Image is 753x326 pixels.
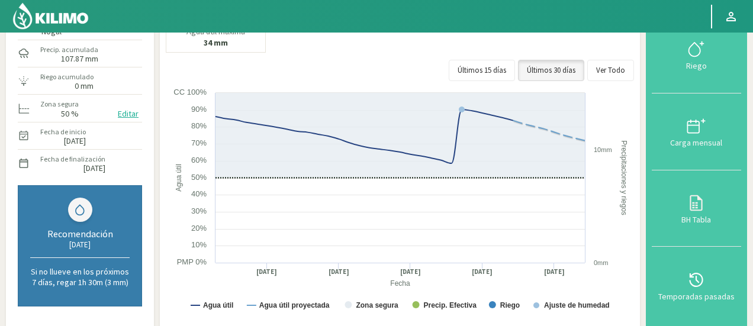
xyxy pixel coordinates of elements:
button: Temporadas pasadas [652,247,741,324]
label: [DATE] [64,137,86,145]
button: Carga mensual [652,93,741,170]
label: Fecha de inicio [40,127,86,137]
label: Nogal [40,28,62,35]
text: 30% [191,206,207,215]
p: Si no llueve en los próximos 7 días, regar 1h 30m (3 mm) [30,266,130,288]
text: 10% [191,240,207,249]
text: Riego [500,301,520,309]
div: Riego [655,62,738,70]
text: [DATE] [472,267,493,276]
text: 40% [191,189,207,198]
button: Últimos 15 días [449,60,515,81]
b: 34 mm [204,37,228,48]
label: Precip. acumulada [40,44,98,55]
text: 60% [191,156,207,164]
text: [DATE] [256,267,277,276]
text: CC 100% [173,88,207,96]
button: BH Tabla [652,170,741,247]
button: Riego [652,17,741,93]
text: 10mm [594,146,612,153]
label: Riego acumulado [40,72,94,82]
text: Zona segura [356,301,398,309]
p: Agua útil máxima [186,27,245,36]
img: Kilimo [12,2,89,30]
text: Precip. Efectiva [424,301,477,309]
label: [DATE] [83,164,105,172]
label: 107.87 mm [61,55,98,63]
button: Editar [114,107,142,121]
text: Agua útil proyectada [259,301,330,309]
text: Ajuste de humedad [544,301,610,309]
label: Fecha de finalización [40,154,105,164]
div: Temporadas pasadas [655,292,738,301]
text: Fecha [390,279,410,288]
div: Carga mensual [655,138,738,147]
label: Zona segura [40,99,79,109]
text: 70% [191,138,207,147]
text: [DATE] [329,267,349,276]
text: PMP 0% [177,257,207,266]
button: Ver Todo [587,60,634,81]
text: 90% [191,105,207,114]
label: 50 % [61,110,79,118]
div: BH Tabla [655,215,738,224]
text: 80% [191,121,207,130]
text: [DATE] [400,267,421,276]
text: Precipitaciones y riegos [620,140,628,215]
text: Agua útil [203,301,233,309]
text: [DATE] [544,267,565,276]
div: [DATE] [30,240,130,250]
text: 50% [191,173,207,182]
text: 20% [191,224,207,233]
text: Agua útil [175,164,183,192]
div: Recomendación [30,228,130,240]
label: 0 mm [75,82,94,90]
button: Últimos 30 días [518,60,584,81]
text: 0mm [594,259,608,266]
